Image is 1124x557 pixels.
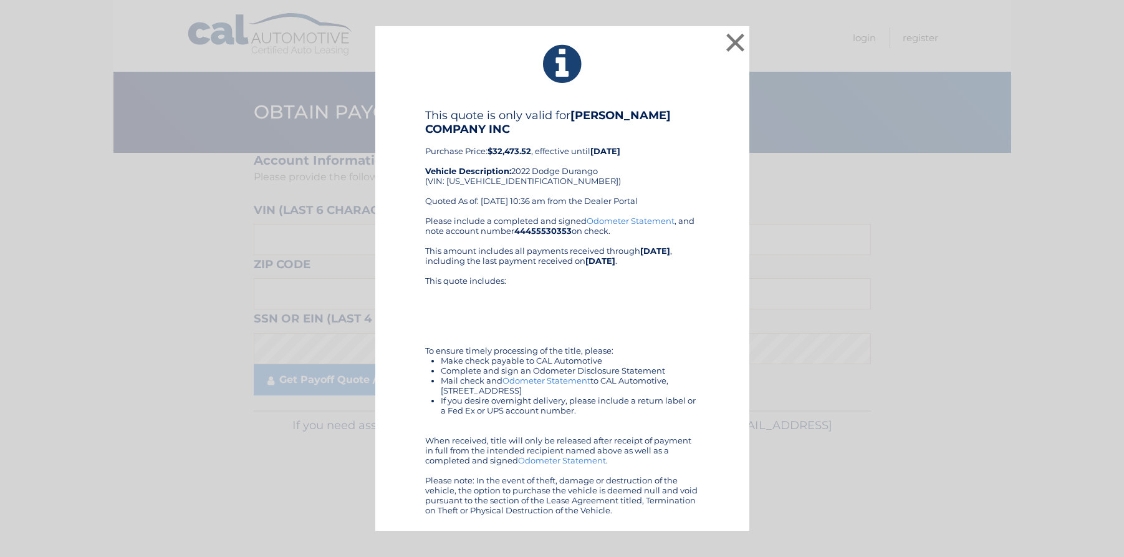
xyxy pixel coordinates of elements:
b: $32,473.52 [488,146,531,156]
strong: Vehicle Description: [425,166,511,176]
li: Mail check and to CAL Automotive, [STREET_ADDRESS] [441,375,699,395]
a: Odometer Statement [502,375,590,385]
b: [DATE] [590,146,620,156]
a: Odometer Statement [587,216,675,226]
b: [DATE] [640,246,670,256]
b: [DATE] [585,256,615,266]
b: 44455530353 [514,226,572,236]
div: This quote includes: [425,276,699,316]
li: Complete and sign an Odometer Disclosure Statement [441,366,699,375]
li: If you desire overnight delivery, please include a return label or a Fed Ex or UPS account number. [441,395,699,415]
div: Purchase Price: , effective until 2022 Dodge Durango (VIN: [US_VEHICLE_IDENTIFICATION_NUMBER]) Qu... [425,109,699,216]
a: Odometer Statement [518,455,606,465]
li: Make check payable to CAL Automotive [441,356,699,366]
button: × [723,30,748,55]
b: [PERSON_NAME] COMPANY INC [425,109,671,136]
div: Please include a completed and signed , and note account number on check. This amount includes al... [425,216,699,515]
h4: This quote is only valid for [425,109,699,136]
